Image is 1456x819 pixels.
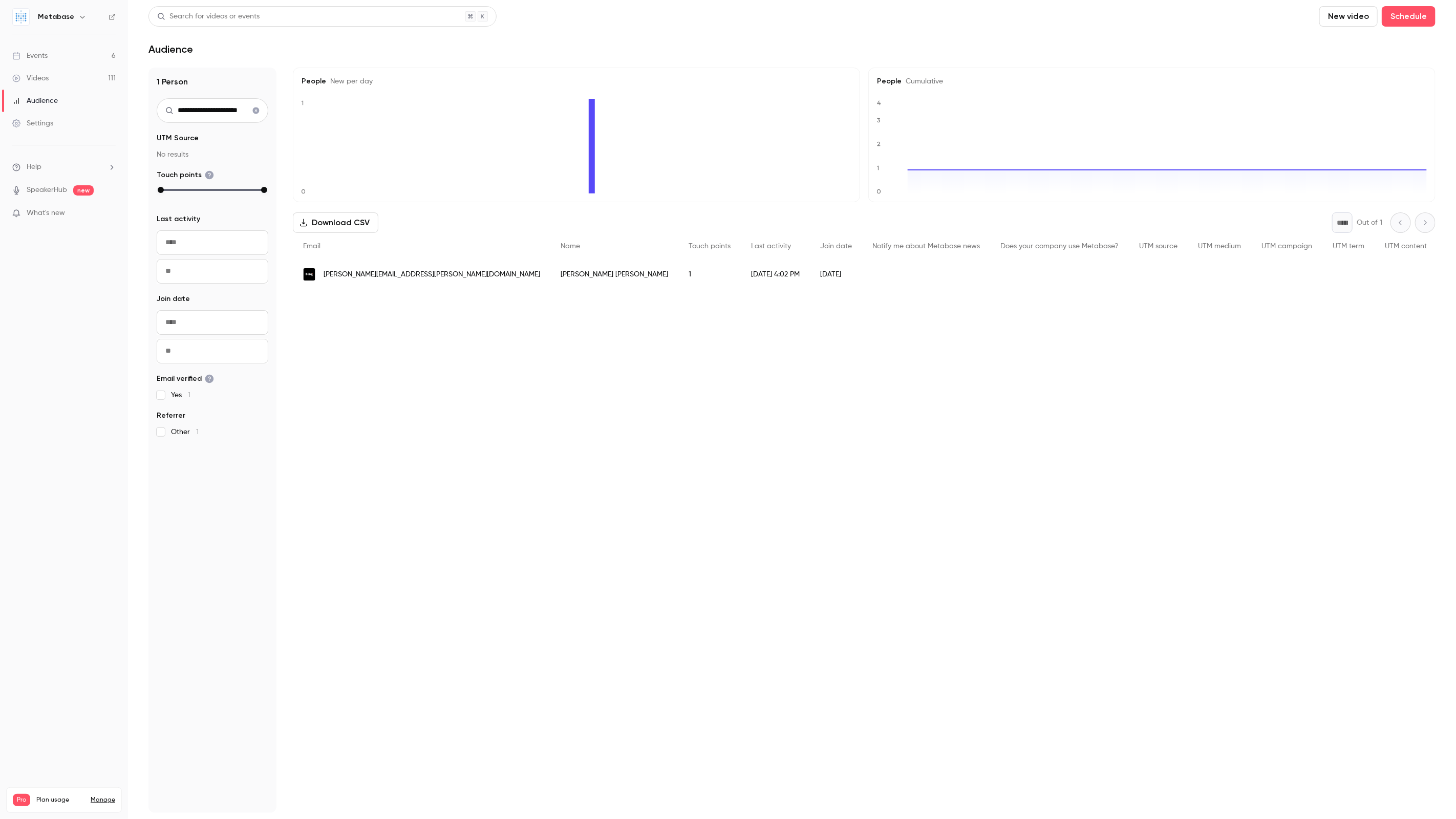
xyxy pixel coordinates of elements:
h5: People [302,76,851,87]
text: 1 [876,164,879,171]
span: UTM source [1139,243,1177,250]
div: [DATE] 4:02 PM [741,260,810,289]
text: 4 [877,99,881,106]
button: New video [1319,6,1378,27]
div: [DATE] [810,260,862,289]
div: Events [12,51,48,61]
span: Help [27,162,41,173]
h1: 1 Person [157,76,268,88]
button: Schedule [1382,6,1436,27]
span: Plan usage [36,796,84,804]
span: 1 [188,392,190,399]
span: New per day [326,78,373,85]
img: blox.xyz [303,268,315,281]
a: Manage [91,796,115,804]
span: Touch points [689,243,731,250]
div: Settings [12,118,53,128]
span: UTM Source [157,133,199,143]
div: max [261,187,267,193]
div: People list [293,233,1437,289]
span: Join date [157,294,190,304]
button: Clear search [248,102,264,119]
span: Touch points [157,170,214,180]
div: [PERSON_NAME] [PERSON_NAME] [550,260,678,289]
text: 1 [301,99,304,106]
h1: Audience [148,43,193,55]
div: 1 [678,260,741,289]
iframe: Noticeable Trigger [103,209,116,218]
a: SpeakerHub [27,185,67,196]
span: Last activity [751,243,791,250]
input: To [157,339,268,363]
span: UTM content [1385,243,1427,250]
span: Cumulative [902,78,943,85]
span: Join date [820,243,852,250]
span: Does your company use Metabase? [1000,243,1119,250]
span: Last activity [157,214,200,224]
div: Videos [12,73,49,83]
div: min [158,187,164,193]
text: 0 [876,188,881,195]
text: 0 [301,188,306,195]
p: Out of 1 [1357,218,1382,228]
input: From [157,230,268,255]
h5: People [877,76,1427,87]
span: What's new [27,208,65,219]
text: 2 [877,141,881,148]
span: Email verified [157,374,214,384]
span: Notify me about Metabase news [872,243,980,250]
p: No results [157,149,268,160]
span: Referrer [157,411,185,421]
input: From [157,310,268,335]
span: UTM medium [1198,243,1241,250]
button: Download CSV [293,212,378,233]
input: To [157,259,268,284]
div: Search for videos or events [157,11,260,22]
span: 1 [196,428,199,436]
span: UTM campaign [1261,243,1312,250]
span: Pro [13,794,30,806]
span: new [73,185,94,196]
img: Metabase [13,9,29,25]
span: Name [561,243,580,250]
span: Email [303,243,320,250]
span: Yes [171,390,190,400]
span: Other [171,427,199,437]
div: Audience [12,96,58,106]
span: UTM term [1333,243,1364,250]
span: [PERSON_NAME][EMAIL_ADDRESS][PERSON_NAME][DOMAIN_NAME] [324,269,540,280]
h6: Metabase [38,12,74,22]
text: 3 [877,117,881,124]
li: help-dropdown-opener [12,162,116,173]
